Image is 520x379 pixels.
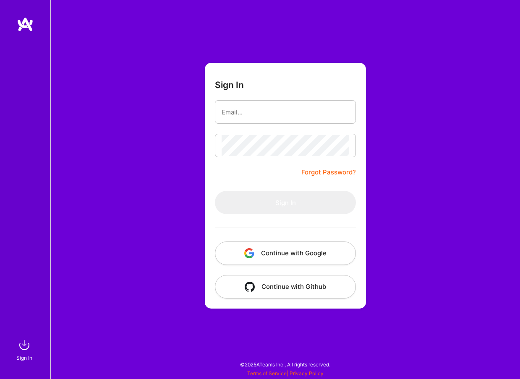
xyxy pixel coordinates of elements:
[18,337,33,362] a: sign inSign In
[215,275,356,299] button: Continue with Github
[215,241,356,265] button: Continue with Google
[247,370,324,376] span: |
[290,370,324,376] a: Privacy Policy
[17,17,34,32] img: logo
[245,282,255,292] img: icon
[301,167,356,177] a: Forgot Password?
[247,370,287,376] a: Terms of Service
[222,101,349,123] input: Email...
[244,248,254,258] img: icon
[50,354,520,375] div: © 2025 ATeams Inc., All rights reserved.
[215,191,356,214] button: Sign In
[16,353,32,362] div: Sign In
[16,337,33,353] img: sign in
[215,80,244,90] h3: Sign In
